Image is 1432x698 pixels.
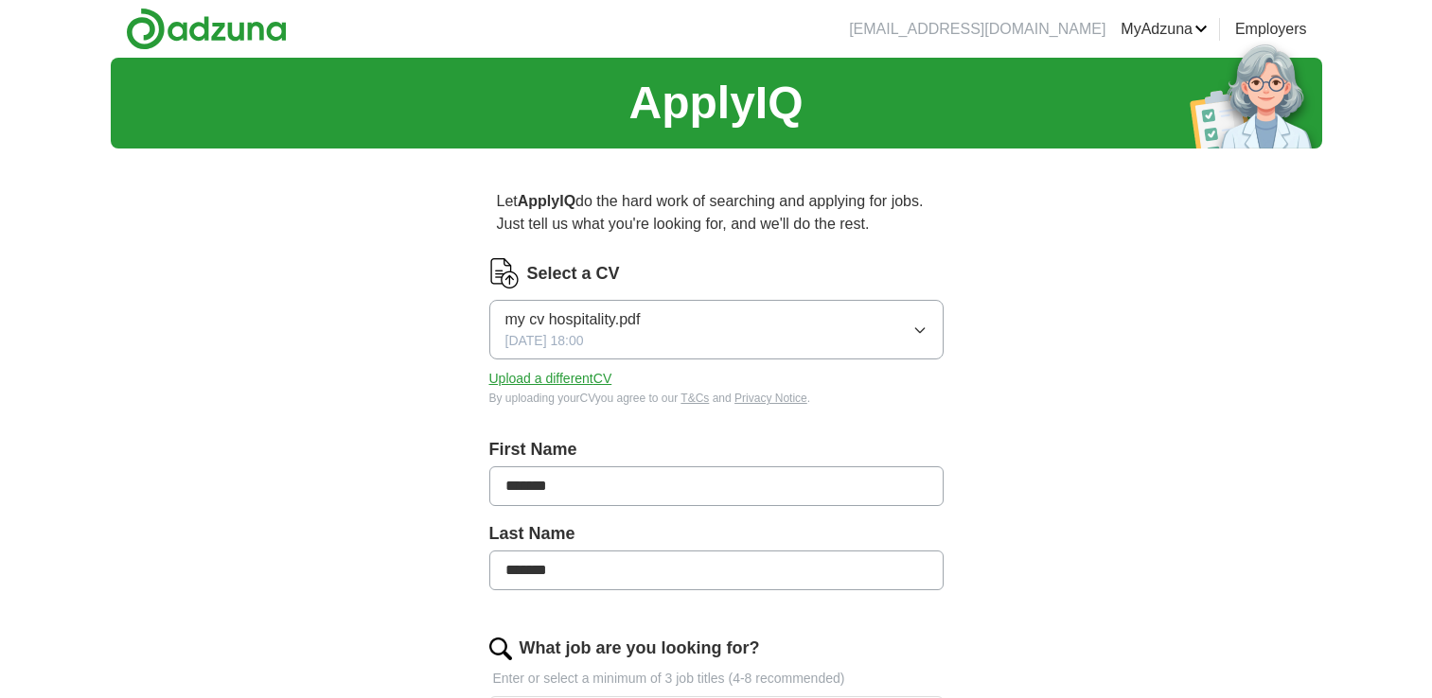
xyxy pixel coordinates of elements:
li: [EMAIL_ADDRESS][DOMAIN_NAME] [849,18,1105,41]
label: What job are you looking for? [520,636,760,661]
div: By uploading your CV you agree to our and . [489,390,944,407]
button: Upload a differentCV [489,369,612,389]
button: my cv hospitality.pdf[DATE] 18:00 [489,300,944,359]
label: Last Name [489,521,944,547]
p: Enter or select a minimum of 3 job titles (4-8 recommended) [489,669,944,689]
h1: ApplyIQ [628,69,803,137]
img: Adzuna logo [126,8,287,50]
a: T&Cs [681,392,709,405]
label: Select a CV [527,261,620,287]
span: [DATE] 18:00 [505,331,584,351]
strong: ApplyIQ [518,193,575,209]
img: search.png [489,637,512,660]
p: Let do the hard work of searching and applying for jobs. Just tell us what you're looking for, an... [489,183,944,243]
span: my cv hospitality.pdf [505,308,641,331]
a: Employers [1235,18,1307,41]
label: First Name [489,437,944,462]
a: Privacy Notice [734,392,807,405]
a: MyAdzuna [1121,18,1208,41]
img: CV Icon [489,258,520,288]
